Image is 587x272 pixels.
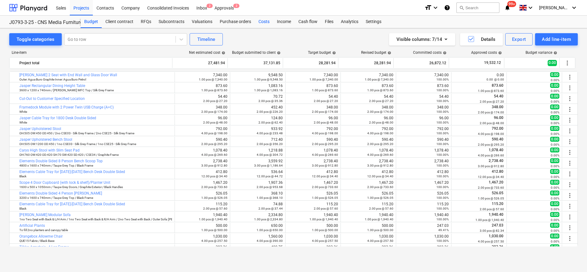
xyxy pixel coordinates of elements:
div: Timeline [197,35,215,43]
div: Target budget [308,50,336,55]
button: Export [505,33,533,45]
i: Knowledge base [444,4,450,11]
span: search [459,5,464,10]
a: Valuations [188,16,216,28]
div: Visible columns : 7/14 [396,35,448,43]
div: Budget variance [526,50,557,55]
span: help [220,51,225,55]
span: 2 [233,4,239,8]
iframe: Chat Widget [556,242,587,272]
div: Toggle categories [17,35,54,43]
i: keyboard_arrow_down [570,4,578,11]
div: J0793-3-25 - CNS Media Furniture - J0793-3-25 [9,19,73,26]
span: 0.00 [548,60,557,66]
a: Costs [255,16,273,28]
div: Export [512,35,526,43]
div: 28,281.94 [286,58,336,68]
a: RFQs [137,16,155,28]
span: 99+ [507,1,516,7]
button: Details [460,33,503,45]
div: Net estimated cost [189,50,225,55]
a: Cash flow [295,16,321,28]
span: help [442,51,447,55]
div: Budget submitted to client [232,50,281,55]
div: Details [467,35,495,43]
a: Budget [81,16,102,28]
div: Approved costs [471,50,502,55]
a: Files [321,16,337,28]
a: Subcontracts [155,16,188,28]
span: help [276,51,281,55]
div: Committed costs [413,50,447,55]
div: 28,281.94 [341,58,391,68]
a: Settings [362,16,385,28]
a: Income [273,16,295,28]
button: Visible columns:7/14 [389,33,455,45]
i: keyboard_arrow_down [527,4,534,11]
div: Revised budget [361,50,391,55]
div: Add line-item [542,35,571,43]
span: More actions [564,59,571,67]
span: help [331,51,336,55]
i: format_size [424,4,432,11]
div: 27,481.94 [175,58,225,68]
button: Add line-item [535,33,578,45]
i: keyboard_arrow_down [432,4,439,11]
div: Line-item [9,50,173,55]
span: help [497,51,502,55]
div: 26,872.12 [396,58,446,68]
span: help [386,51,391,55]
button: Toggle categories [9,33,62,45]
a: Purchase orders [216,16,255,28]
span: 19,532.12 [483,60,502,65]
button: Search [456,2,499,13]
a: Client contract [102,16,137,28]
span: [PERSON_NAME] [539,5,570,10]
div: 37,131.85 [230,58,280,68]
i: notifications [504,4,510,11]
button: Timeline [190,33,223,45]
a: Analytics [337,16,362,28]
div: Project total [19,58,170,68]
span: 2 [207,4,213,8]
span: help [552,51,557,55]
